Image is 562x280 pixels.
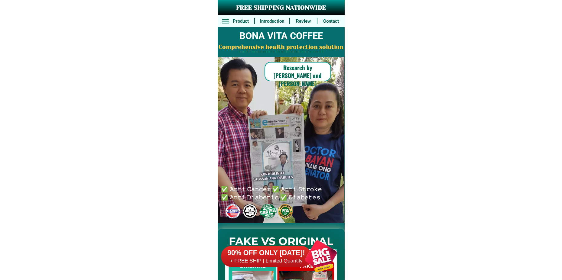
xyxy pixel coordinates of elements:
[221,185,324,201] h6: ✅ 𝙰𝚗𝚝𝚒 𝙲𝚊𝚗𝚌𝚎𝚛 ✅ 𝙰𝚗𝚝𝚒 𝚂𝚝𝚛𝚘𝚔𝚎 ✅ 𝙰𝚗𝚝𝚒 𝙳𝚒𝚊𝚋𝚎𝚝𝚒𝚌 ✅ 𝙳𝚒𝚊𝚋𝚎𝚝𝚎𝚜
[218,3,345,12] h3: FREE SHIPPING NATIONWIDE
[218,43,345,52] h2: Comprehensive health protection solution
[293,18,314,25] h6: Review
[230,18,251,25] h6: Product
[221,249,312,258] h6: 90% OFF ONLY [DATE]!
[258,18,286,25] h6: Introduction
[218,233,345,249] h2: FAKE VS ORIGINAL
[221,258,312,264] h6: + FREE SHIP | Limited Quantily
[218,29,345,43] h2: BONA VITA COFFEE
[265,63,331,88] h6: Research by [PERSON_NAME] and [PERSON_NAME]
[321,18,341,25] h6: Contact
